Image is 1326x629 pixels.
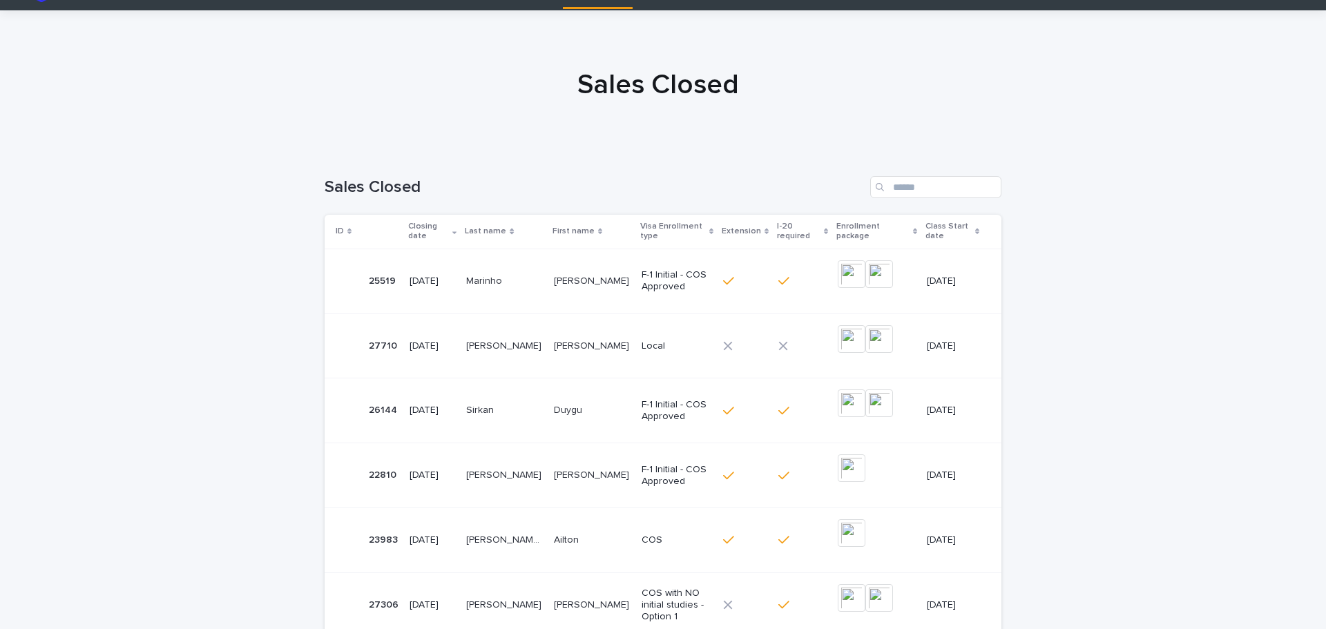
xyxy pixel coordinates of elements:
p: 22810 [369,467,399,481]
p: [PERSON_NAME] [554,467,632,481]
p: [PERSON_NAME] [554,338,632,352]
h1: Sales Closed [325,177,865,197]
p: 27710 [369,338,400,352]
p: [DATE] [927,405,979,416]
p: [DATE] [927,340,979,352]
p: Rodrigues da Motta Junior [466,532,545,546]
p: [DATE] [410,340,455,352]
p: I-20 required [777,219,820,244]
p: 27306 [369,597,401,611]
tr: 2281022810 [DATE][PERSON_NAME][PERSON_NAME] [PERSON_NAME][PERSON_NAME] F-1 Initial - COS Approved... [325,443,1001,508]
p: Class Start date [925,219,972,244]
p: Duygu [554,402,585,416]
p: COS [642,534,712,546]
p: [DATE] [410,599,455,611]
p: [DATE] [927,470,979,481]
h1: Sales Closed [320,68,997,101]
p: Extension [722,224,761,239]
p: [DATE] [927,599,979,611]
p: Local [642,340,712,352]
p: [DATE] [927,275,979,287]
p: [PERSON_NAME] [554,273,632,287]
p: Enrollment package [836,219,909,244]
tr: 2614426144 [DATE]SirkanSirkan DuyguDuygu F-1 Initial - COS Approved[DATE] [325,378,1001,443]
p: Closing date [408,219,449,244]
p: F-1 Initial - COS Approved [642,464,712,487]
p: Marinho [466,273,505,287]
p: Ailton [554,532,582,546]
tr: 2771027710 [DATE][PERSON_NAME][PERSON_NAME] [PERSON_NAME][PERSON_NAME] Local[DATE] [325,313,1001,378]
p: [DATE] [410,534,455,546]
p: 26144 [369,402,400,416]
p: [PERSON_NAME] [554,597,632,611]
p: Sirkan [466,402,497,416]
p: Last name [465,224,506,239]
p: [DATE] [410,405,455,416]
p: [PERSON_NAME] [466,597,544,611]
p: COS with NO initial studies - Option 1 [642,588,712,622]
p: [DATE] [410,275,455,287]
p: 25519 [369,273,398,287]
p: Visa Enrollment type [640,219,706,244]
p: [DATE] [410,470,455,481]
p: 23983 [369,532,401,546]
p: First name [552,224,595,239]
p: F-1 Initial - COS Approved [642,269,712,293]
p: F-1 Initial - COS Approved [642,399,712,423]
p: ID [336,224,344,239]
tr: 2551925519 [DATE]MarinhoMarinho [PERSON_NAME][PERSON_NAME] F-1 Initial - COS Approved[DATE] [325,249,1001,313]
p: [PERSON_NAME] [466,467,544,481]
p: [DATE] [927,534,979,546]
tr: 2398323983 [DATE][PERSON_NAME] da [PERSON_NAME][PERSON_NAME] da [PERSON_NAME] AiltonAilton COS[DATE] [325,507,1001,572]
p: [PERSON_NAME] [466,338,544,352]
input: Search [870,176,1001,198]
